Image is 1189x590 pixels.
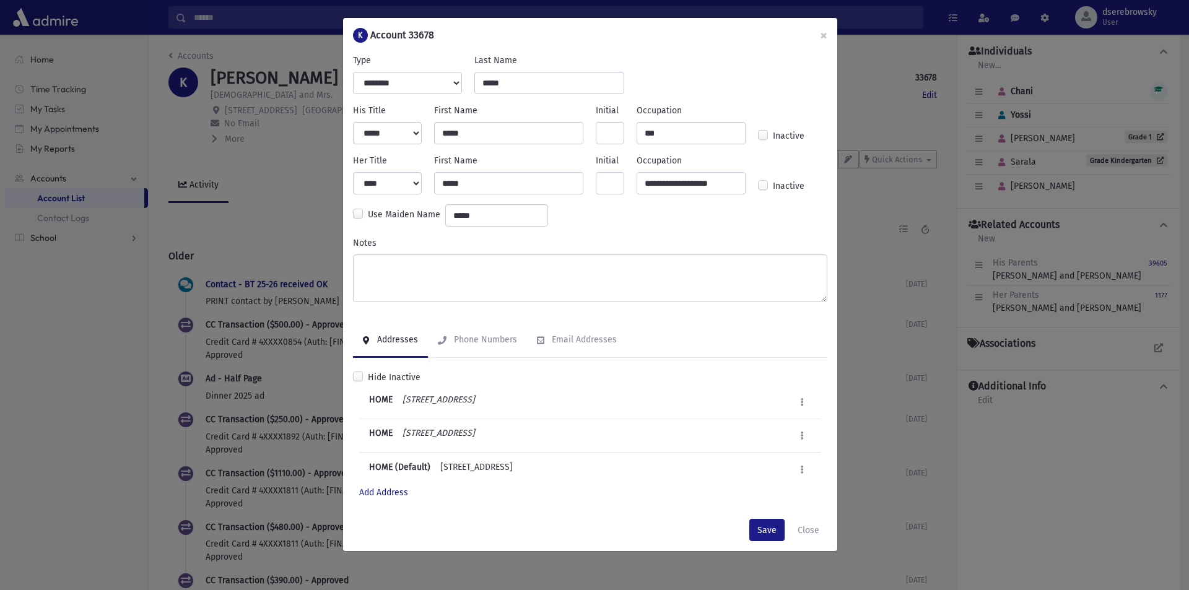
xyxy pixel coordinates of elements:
[810,18,837,53] button: ×
[773,129,804,144] label: Inactive
[353,28,368,43] div: K
[353,323,428,358] a: Addresses
[549,334,617,345] div: Email Addresses
[637,104,682,117] label: Occupation
[527,323,627,358] a: Email Addresses
[359,487,408,498] a: Add Address
[474,54,517,67] label: Last Name
[369,461,430,479] b: HOME (Default)
[353,104,386,117] label: His Title
[368,208,440,223] label: Use Maiden Name
[403,427,475,445] div: [STREET_ADDRESS]
[369,427,393,445] b: HOME
[434,154,477,167] label: First Name
[368,371,420,384] label: Hide Inactive
[403,393,475,411] div: [STREET_ADDRESS]
[369,393,393,411] b: HOME
[370,28,434,43] h6: Account 33678
[434,104,477,117] label: First Name
[440,461,513,479] div: [STREET_ADDRESS]
[353,236,377,249] label: Notes
[749,519,785,541] button: Save
[596,104,619,117] label: Initial
[790,519,827,541] button: Close
[375,334,418,345] div: Addresses
[353,54,371,67] label: Type
[451,334,517,345] div: Phone Numbers
[353,154,387,167] label: Her Title
[773,180,804,194] label: Inactive
[428,323,527,358] a: Phone Numbers
[596,154,619,167] label: Initial
[637,154,682,167] label: Occupation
